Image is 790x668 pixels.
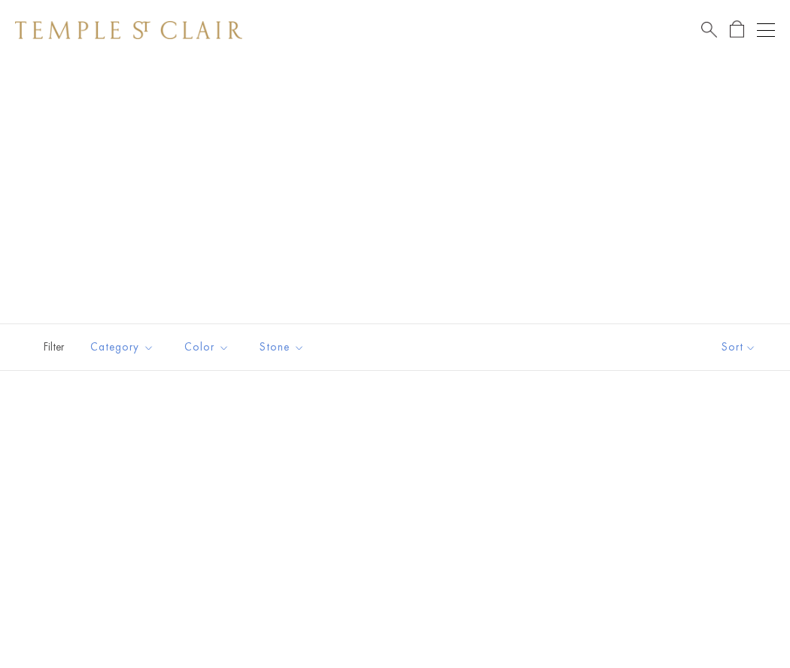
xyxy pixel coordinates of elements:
[757,21,775,39] button: Open navigation
[177,338,241,357] span: Color
[83,338,166,357] span: Category
[79,330,166,364] button: Category
[730,20,744,39] a: Open Shopping Bag
[15,21,242,39] img: Temple St. Clair
[252,338,316,357] span: Stone
[248,330,316,364] button: Stone
[701,20,717,39] a: Search
[173,330,241,364] button: Color
[688,324,790,370] button: Show sort by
